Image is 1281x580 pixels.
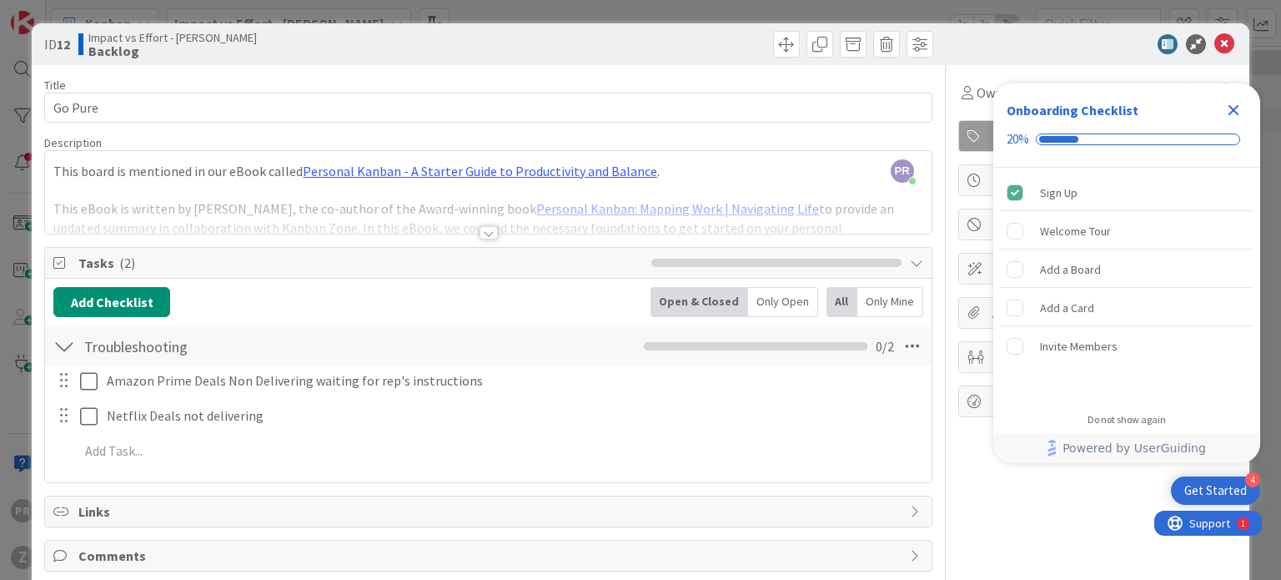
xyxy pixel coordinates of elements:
div: Invite Members is incomplete. [1000,328,1253,365]
p: This board is mentioned in our eBook called . [53,162,922,181]
a: Personal Kanban - A Starter Guide to Productivity and Balance [303,163,657,179]
div: Welcome Tour [1040,221,1111,241]
input: Add Checklist... [78,331,454,361]
div: 4 [1245,472,1260,487]
span: Mirrors [992,347,1206,367]
div: Open Get Started checklist, remaining modules: 4 [1171,477,1260,505]
div: Welcome Tour is incomplete. [1000,213,1253,250]
div: Only Open [748,287,818,317]
span: Support [35,3,76,23]
div: Get Started [1184,482,1247,499]
span: Attachments [992,303,1206,323]
span: Links [78,502,901,522]
div: Onboarding Checklist [1007,100,1138,120]
span: Custom Fields [992,259,1206,279]
div: 20% [1007,132,1029,147]
span: Powered by UserGuiding [1062,438,1206,458]
span: Watchers [1049,83,1103,103]
label: Title [44,78,66,93]
div: Add a Board [1040,260,1101,280]
p: Amazon Prime Deals Non Delivering waiting for rep's instructions [107,371,920,391]
div: Add a Board is incomplete. [1000,251,1253,288]
div: Sign Up [1040,183,1078,203]
b: 12 [57,36,70,53]
span: Information [992,126,1206,146]
span: ( 2 ) [119,255,135,271]
span: Block [992,214,1206,235]
div: Close Checklist [1220,97,1247,124]
div: Footer [993,433,1260,463]
span: Description [44,135,102,150]
div: Checklist progress: 20% [1007,132,1247,147]
div: Add a Card [1040,298,1094,318]
span: Comments [78,546,901,566]
a: Powered by UserGuiding [1002,433,1252,463]
div: Open & Closed [651,287,748,317]
button: Add Checklist [53,287,170,317]
span: Dates [992,170,1206,190]
div: Add a Card is incomplete. [1000,290,1253,326]
div: Checklist Container [993,83,1260,463]
div: Sign Up is complete. [1000,174,1253,211]
b: Backlog [88,44,257,58]
span: PR [891,159,914,183]
input: type card name here... [44,93,932,123]
p: Netflix Deals not delivering [107,406,920,426]
div: 1 [87,7,91,20]
div: Checklist items [993,168,1260,402]
div: Only Mine [857,287,923,317]
div: All [826,287,857,317]
span: Tasks [78,253,642,273]
span: Impact vs Effort - [PERSON_NAME] [88,31,257,44]
div: Do not show again [1088,413,1166,426]
span: 0 / 2 [876,336,894,356]
span: Owner [977,83,1014,103]
span: ID [44,34,70,54]
div: Invite Members [1040,336,1118,356]
span: Metrics [992,391,1206,411]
